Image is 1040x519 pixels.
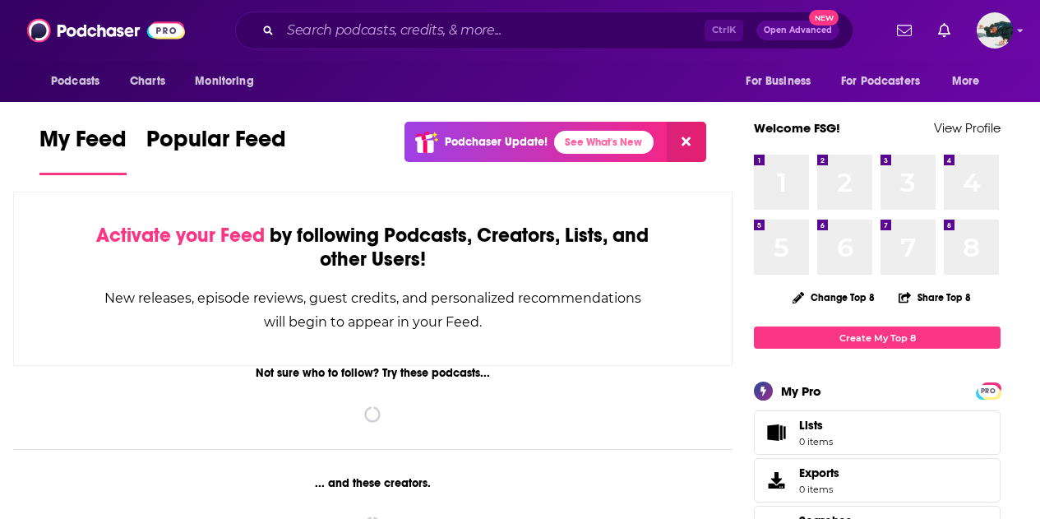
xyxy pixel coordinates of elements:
[941,66,1001,97] button: open menu
[96,286,649,334] div: New releases, episode reviews, guest credits, and personalized recommendations will begin to appe...
[146,125,286,175] a: Popular Feed
[39,125,127,175] a: My Feed
[809,10,839,25] span: New
[977,12,1013,49] button: Show profile menu
[280,17,705,44] input: Search podcasts, credits, & more...
[13,476,733,490] div: ... and these creators.
[39,66,121,97] button: open menu
[799,436,833,447] span: 0 items
[13,366,733,380] div: Not sure who to follow? Try these podcasts...
[783,287,885,308] button: Change Top 8
[841,70,920,93] span: For Podcasters
[554,131,654,154] a: See What's New
[764,26,832,35] span: Open Advanced
[146,125,286,163] span: Popular Feed
[799,484,839,495] span: 0 items
[27,15,185,46] img: Podchaser - Follow, Share and Rate Podcasts
[890,16,918,44] a: Show notifications dropdown
[978,385,998,397] span: PRO
[934,120,1001,136] a: View Profile
[978,384,998,396] a: PRO
[746,70,811,93] span: For Business
[781,383,821,399] div: My Pro
[977,12,1013,49] span: Logged in as fsg.publicity
[51,70,99,93] span: Podcasts
[952,70,980,93] span: More
[754,120,840,136] a: Welcome FSG!
[96,223,265,248] span: Activate your Feed
[96,224,649,271] div: by following Podcasts, Creators, Lists, and other Users!
[754,458,1001,503] a: Exports
[931,16,957,44] a: Show notifications dropdown
[235,12,853,49] div: Search podcasts, credits, & more...
[977,12,1013,49] img: User Profile
[705,20,743,41] span: Ctrl K
[754,327,1001,349] a: Create My Top 8
[799,466,839,480] span: Exports
[756,21,839,40] button: Open AdvancedNew
[734,66,831,97] button: open menu
[445,135,548,149] p: Podchaser Update!
[130,70,165,93] span: Charts
[898,281,972,313] button: Share Top 8
[754,410,1001,455] a: Lists
[39,125,127,163] span: My Feed
[195,70,253,93] span: Monitoring
[830,66,944,97] button: open menu
[760,421,793,444] span: Lists
[760,469,793,492] span: Exports
[183,66,275,97] button: open menu
[799,418,833,433] span: Lists
[799,418,823,433] span: Lists
[119,66,175,97] a: Charts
